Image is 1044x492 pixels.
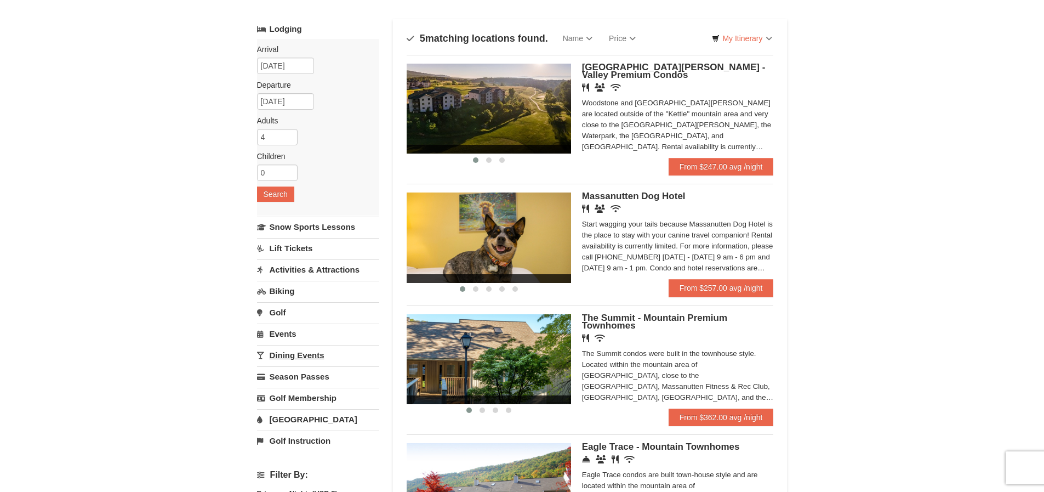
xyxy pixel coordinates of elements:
[582,219,774,274] div: Start wagging your tails because Massanutten Dog Hotel is the place to stay with your canine trav...
[582,83,589,92] i: Restaurant
[705,30,779,47] a: My Itinerary
[257,151,371,162] label: Children
[582,205,589,213] i: Restaurant
[555,27,601,49] a: Name
[582,348,774,403] div: The Summit condos were built in the townhouse style. Located within the mountain area of [GEOGRAP...
[257,238,379,258] a: Lift Tickets
[582,313,727,331] span: The Summit - Mountain Premium Townhomes
[669,279,774,297] a: From $257.00 avg /night
[582,62,766,80] span: [GEOGRAPHIC_DATA][PERSON_NAME] - Valley Premium Condos
[669,409,774,426] a: From $362.00 avg /night
[257,324,379,344] a: Events
[257,186,294,202] button: Search
[612,455,619,463] i: Restaurant
[257,345,379,365] a: Dining Events
[257,259,379,280] a: Activities & Attractions
[582,191,686,201] span: Massanutten Dog Hotel
[611,83,621,92] i: Wireless Internet (free)
[257,388,379,408] a: Golf Membership
[257,431,379,451] a: Golf Instruction
[624,455,635,463] i: Wireless Internet (free)
[669,158,774,176] a: From $247.00 avg /night
[582,334,589,342] i: Restaurant
[595,334,605,342] i: Wireless Internet (free)
[582,98,774,152] div: Woodstone and [GEOGRAPHIC_DATA][PERSON_NAME] are located outside of the "Kettle" mountain area an...
[582,442,740,452] span: Eagle Trace - Mountain Townhomes
[595,83,605,92] i: Banquet Facilities
[257,409,379,429] a: [GEOGRAPHIC_DATA]
[257,281,379,301] a: Biking
[257,19,379,39] a: Lodging
[582,455,590,463] i: Concierge Desk
[257,470,379,480] h4: Filter By:
[257,302,379,323] a: Golf
[257,115,371,126] label: Adults
[407,33,548,44] h4: matching locations found.
[420,33,425,44] span: 5
[257,217,379,237] a: Snow Sports Lessons
[596,455,606,463] i: Conference Facilities
[257,80,371,91] label: Departure
[595,205,605,213] i: Banquet Facilities
[611,205,621,213] i: Wireless Internet (free)
[257,366,379,387] a: Season Passes
[601,27,644,49] a: Price
[257,44,371,55] label: Arrival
